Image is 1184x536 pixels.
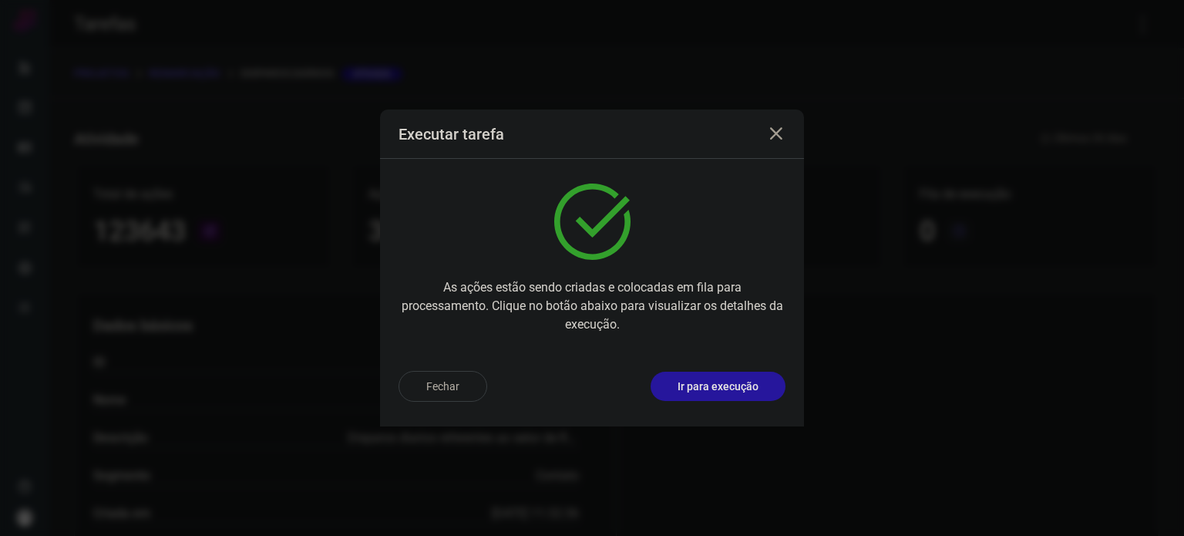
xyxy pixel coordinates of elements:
[399,371,487,402] button: Fechar
[678,379,758,395] p: Ir para execução
[399,278,785,334] p: As ações estão sendo criadas e colocadas em fila para processamento. Clique no botão abaixo para ...
[554,184,631,260] img: verified.svg
[651,372,785,401] button: Ir para execução
[399,125,504,143] h3: Executar tarefa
